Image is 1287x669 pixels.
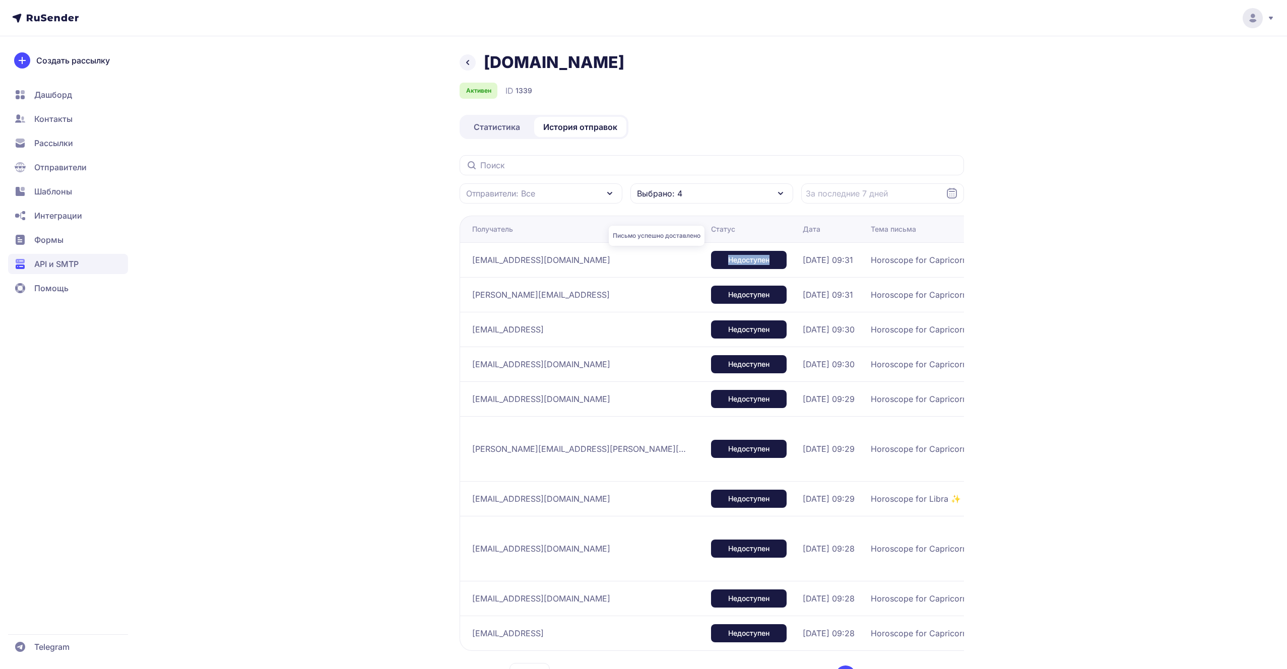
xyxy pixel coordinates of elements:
span: Недоступен [728,444,769,454]
span: [DATE] 09:29 [803,443,855,455]
span: Отправители [34,161,87,173]
span: Horoscope for Capricorn ✨ [871,393,980,405]
span: Недоступен [728,593,769,604]
span: [DATE] 09:31 [803,289,853,301]
span: Интеграции [34,210,82,222]
span: Horoscope for Capricorn ✨ [871,592,980,605]
span: API и SMTP [34,258,79,270]
span: [DATE] 09:28 [803,543,855,555]
span: Выбрано: 4 [637,187,682,199]
span: Horoscope for Capricorn ✨ [871,254,980,266]
input: Поиск [460,155,964,175]
span: [DATE] 09:29 [803,393,855,405]
span: [EMAIL_ADDRESS][DOMAIN_NAME] [472,358,610,370]
span: Статистика [474,121,520,133]
span: Horoscope for Capricorn ✨ [871,627,980,639]
span: [EMAIL_ADDRESS] [472,323,544,336]
span: [EMAIL_ADDRESS][DOMAIN_NAME] [472,543,610,555]
span: [DATE] 09:30 [803,323,855,336]
span: История отправок [543,121,617,133]
span: Horoscope for Capricorn ✨ [871,289,980,301]
span: [DATE] 09:31 [803,254,853,266]
span: [EMAIL_ADDRESS][DOMAIN_NAME] [472,254,610,266]
span: Недоступен [728,255,769,265]
span: [EMAIL_ADDRESS][DOMAIN_NAME] [472,393,610,405]
span: Недоступен [728,494,769,504]
h1: [DOMAIN_NAME] [484,52,624,73]
span: Шаблоны [34,185,72,197]
span: [DATE] 09:30 [803,358,855,370]
span: [DATE] 09:28 [803,627,855,639]
span: Недоступен [728,324,769,335]
span: Отправители: Все [466,187,535,199]
a: История отправок [534,117,626,137]
span: Рассылки [34,137,73,149]
span: Активен [466,87,491,95]
span: Horoscope for Capricorn ✨ [871,358,980,370]
span: Формы [34,234,63,246]
span: Дашборд [34,89,72,101]
span: Помощь [34,282,69,294]
span: Недоступен [728,359,769,369]
span: [EMAIL_ADDRESS][DOMAIN_NAME] [472,592,610,605]
span: Недоступен [728,628,769,638]
div: Тема письма [871,224,916,234]
span: Horoscope for Libra ✨ [871,493,961,505]
span: Создать рассылку [36,54,110,66]
span: [DATE] 09:28 [803,592,855,605]
div: Получатель [472,224,513,234]
a: Статистика [462,117,532,137]
span: [EMAIL_ADDRESS][DOMAIN_NAME] [472,493,610,505]
span: 1339 [516,86,532,96]
span: [PERSON_NAME][EMAIL_ADDRESS][PERSON_NAME][DOMAIN_NAME] [472,443,689,455]
span: Horoscope for Capricorn ✨ [871,323,980,336]
span: Horoscope for Capricorn ✨ [871,543,980,555]
span: Telegram [34,641,70,653]
span: Недоступен [728,290,769,300]
span: [DATE] 09:29 [803,493,855,505]
a: Telegram [8,637,128,657]
span: [PERSON_NAME][EMAIL_ADDRESS] [472,289,610,301]
span: [EMAIL_ADDRESS] [472,627,544,639]
div: ID [505,85,532,97]
input: Datepicker input [801,183,964,204]
span: Horoscope for Capricorn ✨ [871,443,980,455]
div: Дата [803,224,820,234]
span: Недоступен [728,394,769,404]
span: Контакты [34,113,73,125]
div: Статус [711,224,735,234]
span: Недоступен [728,544,769,554]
